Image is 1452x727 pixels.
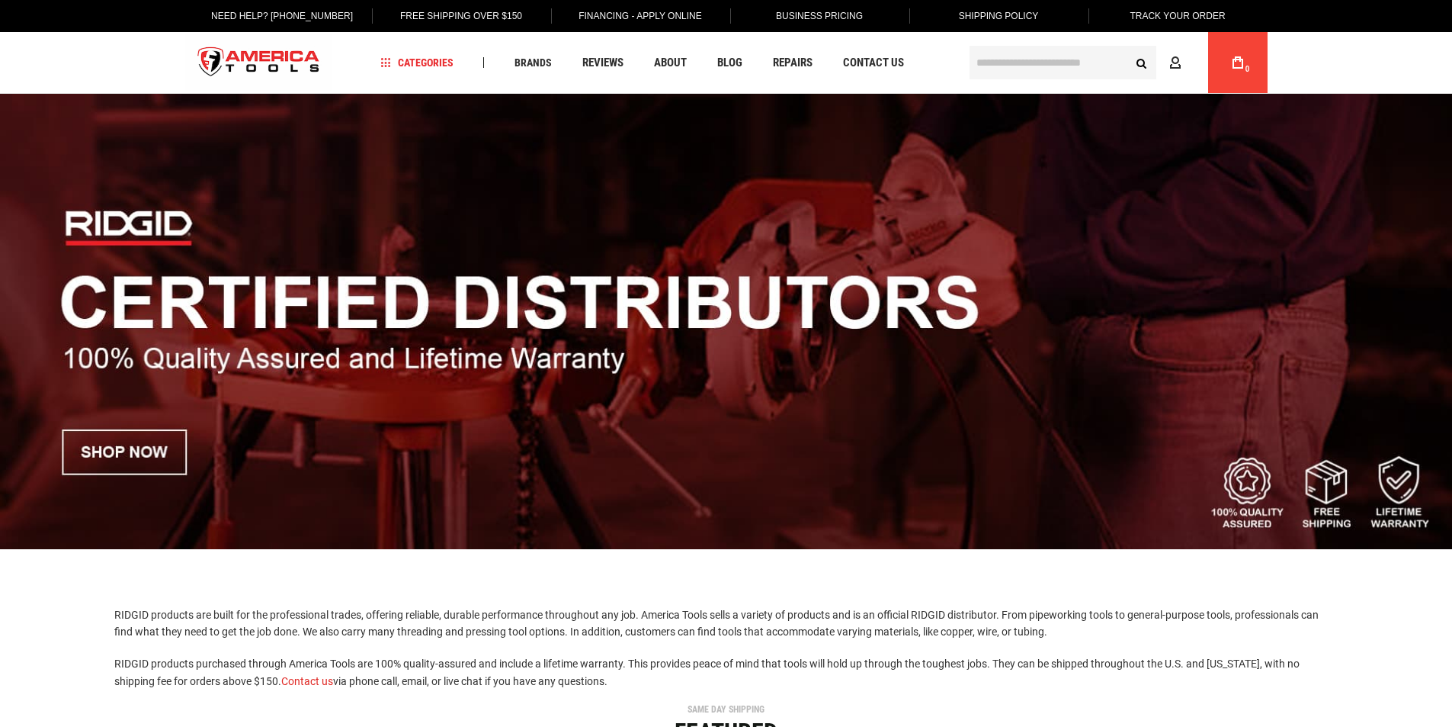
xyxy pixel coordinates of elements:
[773,57,813,69] span: Repairs
[582,57,623,69] span: Reviews
[1223,32,1252,93] a: 0
[766,53,819,73] a: Repairs
[710,53,749,73] a: Blog
[185,34,333,92] a: store logo
[1127,48,1156,77] button: Search
[654,57,687,69] span: About
[185,34,333,92] img: America Tools
[647,53,694,73] a: About
[843,57,904,69] span: Contact Us
[508,53,559,73] a: Brands
[575,53,630,73] a: Reviews
[514,57,552,68] span: Brands
[836,53,911,73] a: Contact Us
[281,675,333,687] a: Contact us
[1245,65,1250,73] span: 0
[181,705,1271,714] div: SAME DAY SHIPPING
[959,11,1039,21] span: Shipping Policy
[373,53,460,73] a: Categories
[717,57,742,69] span: Blog
[114,606,1338,641] p: RIDGID products are built for the professional trades, offering reliable, durable performance thr...
[114,655,1338,690] p: RIDGID products purchased through America Tools are 100% quality-assured and include a lifetime w...
[380,57,454,68] span: Categories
